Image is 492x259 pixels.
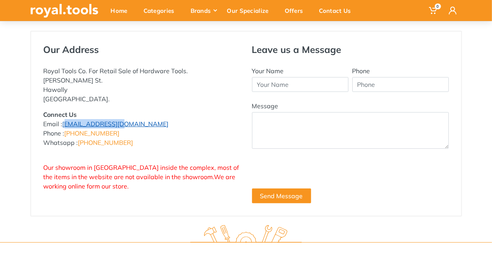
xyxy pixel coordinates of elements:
[44,164,239,190] span: Our showroom in [GEOGRAPHIC_DATA] inside the complex, most of the items in the website are not av...
[252,66,284,76] label: Your Name
[222,2,279,19] div: Our Specialize
[78,139,133,146] a: [PHONE_NUMBER]
[185,2,222,19] div: Brands
[138,2,185,19] div: Categories
[44,110,240,147] p: Email : Phone : Whatsapp :
[252,189,311,203] button: Send Message
[352,66,370,76] label: Phone
[44,66,240,104] p: Royal Tools Co. For Retail Sale of Hardware Tools. [PERSON_NAME] St. Hawally [GEOGRAPHIC_DATA].
[44,44,240,55] h4: Our Address
[63,120,169,128] a: [EMAIL_ADDRESS][DOMAIN_NAME]
[314,2,362,19] div: Contact Us
[252,44,449,55] h4: Leave us a Message
[252,158,370,189] iframe: reCAPTCHA
[352,77,449,92] input: Phone
[65,129,120,137] a: [PHONE_NUMBER]
[279,2,314,19] div: Offers
[252,77,348,92] input: Your Name
[105,2,138,19] div: Home
[44,111,77,118] strong: Connect Us
[435,4,441,9] span: 0
[252,101,278,111] label: Message
[30,4,98,18] img: royal.tools Logo
[190,225,302,247] img: royal.tools Logo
